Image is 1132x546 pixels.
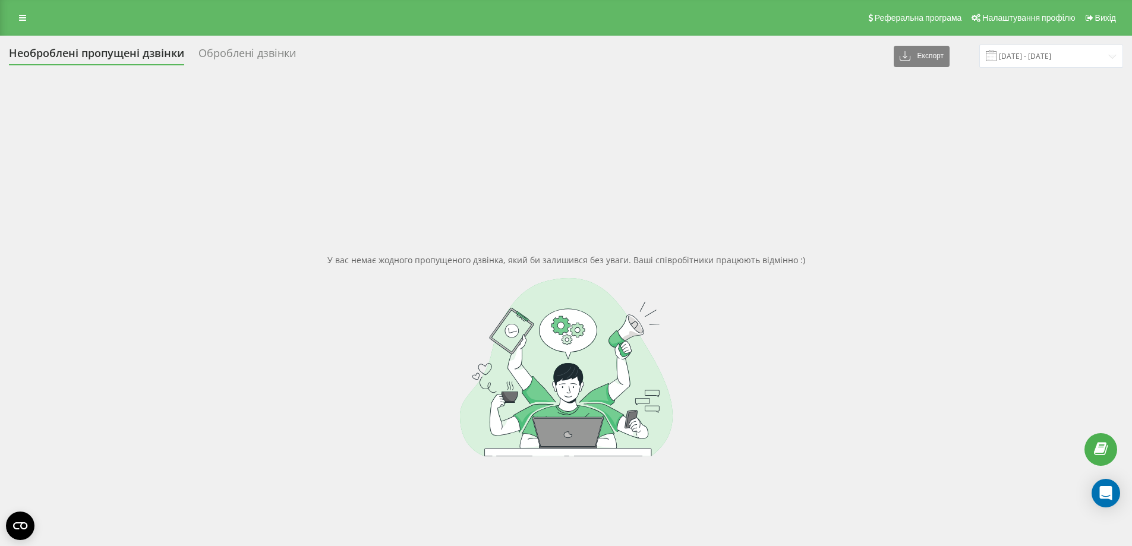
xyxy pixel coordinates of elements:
span: Налаштування профілю [982,13,1075,23]
div: Необроблені пропущені дзвінки [9,47,184,65]
span: Вихід [1095,13,1116,23]
div: Оброблені дзвінки [198,47,296,65]
button: Open CMP widget [6,512,34,540]
button: Експорт [894,46,950,67]
div: Open Intercom Messenger [1092,479,1120,507]
span: Реферальна програма [875,13,962,23]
